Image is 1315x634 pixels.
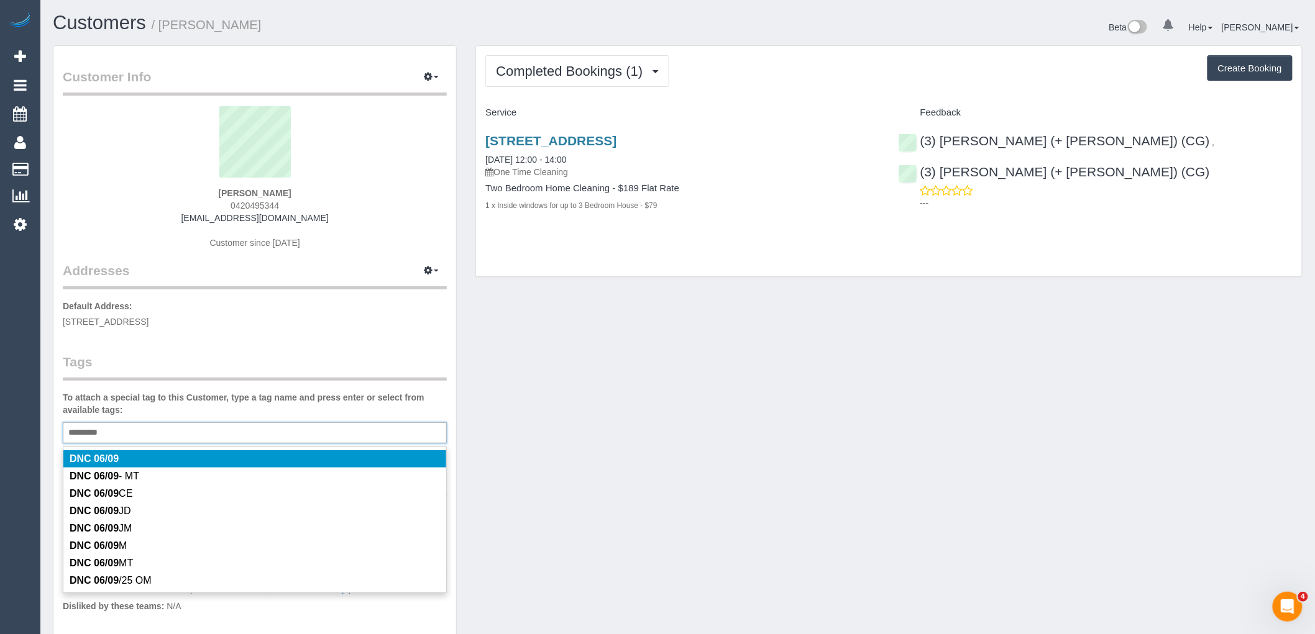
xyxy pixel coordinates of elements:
[218,188,291,198] strong: [PERSON_NAME]
[485,183,879,194] h4: Two Bedroom Home Cleaning - $189 Flat Rate
[1298,592,1308,602] span: 4
[1189,22,1213,32] a: Help
[899,134,1210,148] a: (3) [PERSON_NAME] (+ [PERSON_NAME]) (CG)
[70,488,132,499] span: CE
[485,155,566,165] a: [DATE] 12:00 - 14:00
[496,63,649,79] span: Completed Bookings (1)
[1212,137,1215,147] span: ,
[70,505,131,516] span: JD
[210,238,300,248] span: Customer since [DATE]
[70,523,119,533] em: DNC 06/09
[70,453,119,464] em: DNC 06/09
[63,600,164,612] label: Disliked by these teams:
[485,134,616,148] a: [STREET_ADDRESS]
[7,12,32,30] img: Automaid Logo
[70,523,132,533] span: JM
[1127,20,1147,36] img: New interface
[63,68,447,96] legend: Customer Info
[70,471,119,481] em: DNC 06/09
[63,300,132,312] label: Default Address:
[63,353,447,381] legend: Tags
[485,55,669,87] button: Completed Bookings (1)
[70,575,119,586] em: DNC 06/09
[485,107,879,118] h4: Service
[63,391,447,416] label: To attach a special tag to this Customer, type a tag name and press enter or select from availabl...
[181,213,329,223] a: [EMAIL_ADDRESS][DOMAIN_NAME]
[1109,22,1148,32] a: Beta
[899,165,1210,179] a: (3) [PERSON_NAME] (+ [PERSON_NAME]) (CG)
[63,317,149,327] span: [STREET_ADDRESS]
[920,197,1293,209] p: ---
[63,584,404,594] a: Set the teams that the Customer prefers to work with, or block teams they prefer to avoid
[53,12,146,34] a: Customers
[70,558,133,568] span: MT
[70,505,119,516] em: DNC 06/09
[152,18,262,32] small: / [PERSON_NAME]
[167,601,181,611] span: N/A
[70,540,119,551] em: DNC 06/09
[1273,592,1303,622] iframe: Intercom live chat
[899,107,1293,118] h4: Feedback
[485,166,879,178] p: One Time Cleaning
[485,201,657,210] small: 1 x Inside windows for up to 3 Bedroom House - $79
[70,540,127,551] span: M
[70,488,119,499] em: DNC 06/09
[231,201,279,211] span: 0420495344
[70,575,152,586] span: /25 OM
[1207,55,1293,81] button: Create Booking
[70,558,119,568] em: DNC 06/09
[70,471,139,481] span: - MT
[1222,22,1299,32] a: [PERSON_NAME]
